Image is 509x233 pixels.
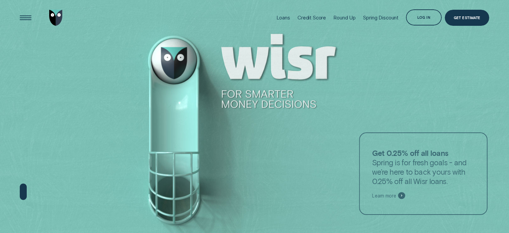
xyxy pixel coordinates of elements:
a: Get Estimate [445,10,489,26]
img: Wisr [49,10,63,26]
div: Loans [276,14,290,21]
div: Spring Discount [363,14,399,21]
strong: Get 0.25% off all loans [372,149,448,158]
a: Get 0.25% off all loansSpring is for fresh goals - and we’re here to back yours with 0.25% off al... [359,132,487,215]
div: Round Up [333,14,356,21]
p: Spring is for fresh goals - and we’re here to back yours with 0.25% off all Wisr loans. [372,149,475,186]
span: Learn more [372,193,396,198]
button: Log in [406,9,442,25]
button: Open Menu [17,10,33,26]
div: Credit Score [298,14,326,21]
